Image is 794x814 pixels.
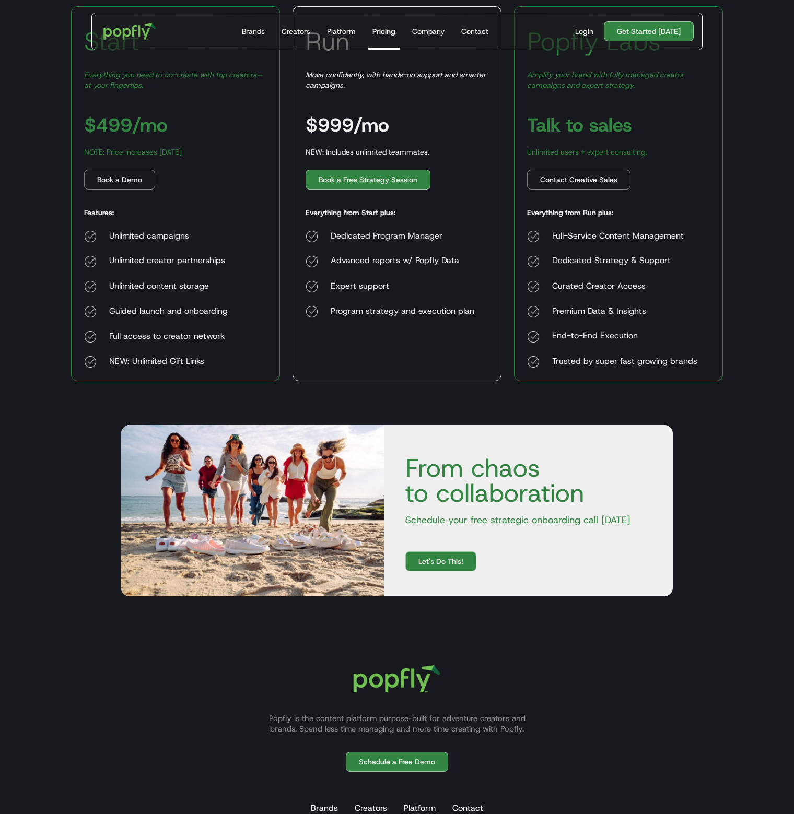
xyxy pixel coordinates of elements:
div: Unlimited users + expert consulting. [527,147,647,157]
a: Book a Demo [84,170,155,190]
h5: Features: [84,207,114,218]
a: Book a Free Strategy Session [306,170,430,190]
div: NEW: Includes unlimited teammates. [306,147,429,157]
a: Brands [238,13,269,50]
div: Curated Creator Access [552,280,697,293]
h3: Start [84,26,139,57]
div: End-to-End Execution [552,331,697,343]
div: Company [412,26,445,37]
div: Program strategy and execution plan [331,305,474,318]
p: Popfly is the content platform purpose-built for adventure creators and brands. Spend less time m... [256,713,538,734]
h5: Everything from Run plus: [527,207,613,218]
div: Guided launch and onboarding [109,305,228,318]
div: Creators [282,26,310,37]
a: Get Started [DATE] [604,21,694,41]
div: Dedicated Strategy & Support [552,255,697,268]
em: Move confidently, with hands-on support and smarter campaigns. [306,70,486,90]
h3: Run [306,26,349,57]
a: Pricing [368,13,400,50]
a: home [96,16,164,47]
em: Amplify your brand with fully managed creator campaigns and expert strategy. [527,70,684,90]
div: Login [575,26,593,37]
div: Contact Creative Sales [540,174,617,185]
h5: Everything from Start plus: [306,207,395,218]
div: Premium Data & Insights [552,305,697,318]
div: Dedicated Program Manager [331,230,474,243]
a: Creators [277,13,314,50]
a: Company [408,13,449,50]
a: Let's Do This! [405,551,476,571]
div: Unlimited campaigns [109,230,228,243]
div: Pricing [372,26,395,37]
div: Book a Free Strategy Session [319,174,417,185]
h3: Talk to sales [527,115,632,134]
h4: From chaos to collaboration [397,455,660,505]
div: Full-Service Content Management [552,230,697,243]
div: Full access to creator network [109,331,228,343]
a: Login [571,26,598,37]
a: Contact [457,13,493,50]
div: Platform [327,26,356,37]
div: Book a Demo [97,174,142,185]
h3: Popfly Labs [527,26,661,57]
div: Advanced reports w/ Popfly Data [331,255,474,268]
div: NOTE: Price increases [DATE] [84,147,182,157]
div: Contact [461,26,488,37]
div: Brands [242,26,265,37]
div: Expert support [331,280,474,293]
div: Unlimited content storage [109,280,228,293]
a: Platform [323,13,360,50]
div: NEW: Unlimited Gift Links [109,356,228,368]
em: Everything you need to co-create with top creators—at your fingertips. [84,70,263,90]
h3: $999/mo [306,115,389,134]
p: Schedule your free strategic onboarding call [DATE] [397,514,660,526]
div: Unlimited creator partnerships [109,255,228,268]
h3: $499/mo [84,115,168,134]
div: Trusted by super fast growing brands [552,356,697,368]
a: Schedule a Free Demo [346,752,448,772]
a: Contact Creative Sales [527,170,630,190]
